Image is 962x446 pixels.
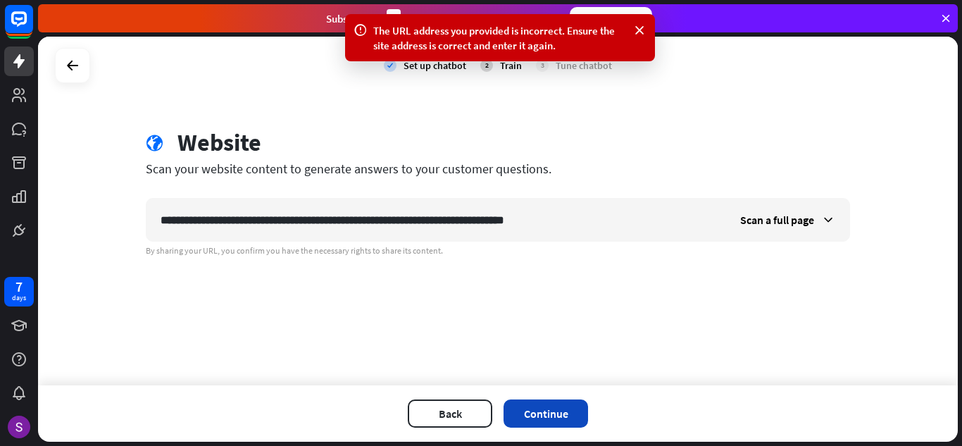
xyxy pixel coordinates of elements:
button: Open LiveChat chat widget [11,6,54,48]
div: Set up chatbot [404,59,466,72]
div: Tune chatbot [556,59,612,72]
div: 3 [536,59,549,72]
div: 2 [480,59,493,72]
div: 7 [15,280,23,293]
div: The URL address you provided is incorrect. Ensure the site address is correct and enter it again. [373,23,627,53]
div: Website [177,128,261,157]
i: check [384,59,396,72]
button: Back [408,399,492,428]
div: Subscribe now [570,7,652,30]
div: By sharing your URL, you confirm you have the necessary rights to share its content. [146,245,850,256]
div: 3 [387,9,401,28]
span: Scan a full page [740,213,814,227]
div: Scan your website content to generate answers to your customer questions. [146,161,850,177]
div: Train [500,59,522,72]
div: Subscribe in days to get your first month for $1 [326,9,558,28]
button: Continue [504,399,588,428]
div: days [12,293,26,303]
a: 7 days [4,277,34,306]
i: globe [146,135,163,152]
